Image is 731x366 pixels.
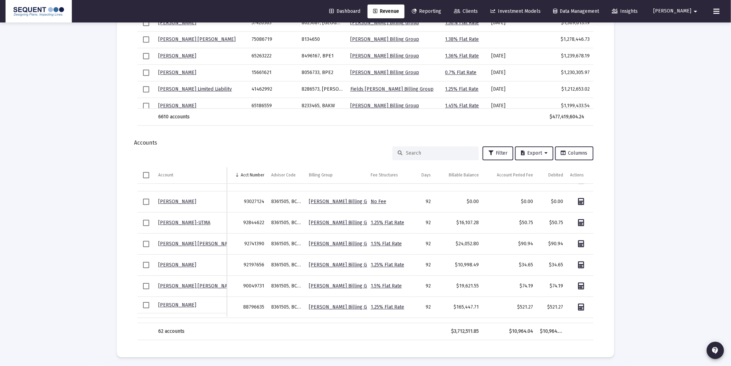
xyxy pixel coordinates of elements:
[486,198,533,205] div: $0.00
[143,262,149,268] div: Select row
[248,48,298,64] td: 65263222
[521,150,548,156] span: Export
[248,98,298,114] td: 65186559
[143,283,149,289] div: Select row
[488,81,548,98] td: [DATE]
[143,53,149,59] div: Select row
[448,4,483,18] a: Clients
[158,220,210,226] a: [PERSON_NAME]-UTMA
[371,220,404,226] a: 1.25% Flat Rate
[551,53,590,60] div: $1,239,678.19
[143,36,149,43] div: Select row
[309,262,378,268] a: [PERSON_NAME] Billing Group
[227,275,268,296] td: 90049731
[445,103,479,109] a: 1.45% Flat Rate
[371,262,404,268] a: 1.25% Flat Rate
[227,254,268,275] td: 92197656
[540,304,563,311] div: $521.27
[612,8,638,14] span: Insights
[159,53,197,59] a: [PERSON_NAME]
[551,86,590,93] div: $1,212,653.02
[367,167,411,184] td: Column Fee Structures
[438,240,479,247] div: $24,052.80
[548,4,605,18] a: Data Management
[486,304,533,311] div: $521.27
[551,36,590,43] div: $1,278,446.73
[411,254,435,275] td: 92
[143,220,149,226] div: Select row
[268,167,305,184] td: Column Advisor Code
[158,302,196,308] a: [PERSON_NAME]
[158,172,173,178] div: Account
[438,219,479,226] div: $16,107.28
[488,15,548,31] td: [DATE]
[241,172,264,178] div: Acct Number
[227,318,268,339] td: 87268328
[298,64,347,81] td: 8056733, BPE2
[268,275,305,296] td: 8361505, BCYD
[143,172,149,178] div: Select all
[268,296,305,318] td: 8361505, BCYD
[371,304,404,310] a: 1.25% Flat Rate
[158,199,196,204] a: [PERSON_NAME]
[551,69,590,76] div: $1,230,305.97
[268,318,305,339] td: 8361505, BCYD
[486,283,533,290] div: $74.19
[159,86,232,92] a: [PERSON_NAME] Limited Liability
[159,103,197,109] a: [PERSON_NAME]
[546,113,584,120] div: $477,419,604.24
[412,8,441,14] span: Reporting
[371,283,402,289] a: 1.5% Flat Rate
[309,199,378,204] a: [PERSON_NAME] Billing Group
[540,262,563,268] div: $34.65
[298,48,347,64] td: 8496167, BPE1
[143,103,149,109] div: Select row
[143,302,149,308] div: Select row
[421,172,431,178] div: Days
[371,172,398,178] div: Fee Structures
[298,81,347,98] td: 8286573, [PERSON_NAME]
[268,191,305,212] td: 8361505, BCYD
[11,4,67,18] img: Dashboard
[445,20,479,26] a: 1.36% Flat Rate
[137,167,594,340] div: Data grid
[350,53,419,59] a: [PERSON_NAME] Billing Group
[438,262,479,268] div: $10,998.49
[350,70,419,75] a: [PERSON_NAME] Billing Group
[491,8,541,14] span: Investment Models
[350,103,419,109] a: [PERSON_NAME] Billing Group
[540,219,563,226] div: $50.75
[159,70,197,75] a: [PERSON_NAME]
[411,318,435,339] td: 92
[271,172,296,178] div: Advisor Code
[486,219,533,226] div: $50.75
[159,36,236,42] a: [PERSON_NAME] [PERSON_NAME]
[567,167,598,184] td: Column Actions
[248,64,298,81] td: 15661621
[309,172,333,178] div: Billing Group
[143,20,149,26] div: Select row
[306,167,367,184] td: Column Billing Group
[268,254,305,275] td: 8361505, BCYD
[158,283,236,289] a: [PERSON_NAME] [PERSON_NAME]
[406,150,474,156] input: Search
[158,241,236,247] a: [PERSON_NAME] [PERSON_NAME]
[540,240,563,247] div: $90.94
[350,36,419,42] a: [PERSON_NAME] Billing Group
[454,8,478,14] span: Clients
[488,150,507,156] span: Filter
[268,233,305,254] td: 8361505, BCYD
[373,8,399,14] span: Revenue
[411,296,435,318] td: 92
[309,304,378,310] a: [PERSON_NAME] Billing Group
[227,233,268,254] td: 92741390
[551,102,590,109] div: $1,199,433.54
[227,212,268,233] td: 92844622
[227,296,268,318] td: 88796635
[607,4,644,18] a: Insights
[411,167,435,184] td: Column Days
[553,8,599,14] span: Data Management
[486,262,533,268] div: $34.65
[368,4,405,18] a: Revenue
[445,86,479,92] a: 1.25% Flat Rate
